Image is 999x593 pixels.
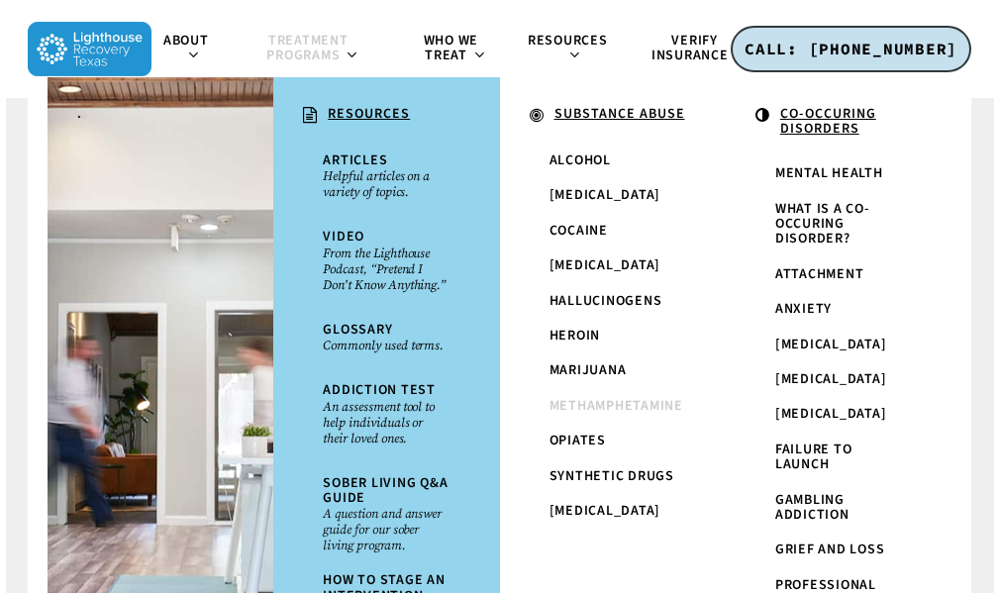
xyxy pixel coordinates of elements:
a: Treatment Programs [231,34,396,64]
span: [MEDICAL_DATA] [775,335,887,354]
a: CALL: [PHONE_NUMBER] [731,26,971,73]
span: What is a Co-Occuring Disorder? [775,199,870,249]
span: Opiates [549,431,606,450]
a: Sober Living Q&A GuideA question and answer guide for our sober living program. [313,466,459,564]
a: Cocaine [540,214,686,248]
a: Gambling Addiction [765,483,912,534]
a: Grief and Loss [765,533,912,567]
a: Hallucinogens [540,284,686,319]
a: Marijuana [540,353,686,388]
span: CALL: [PHONE_NUMBER] [745,39,957,58]
a: ArticlesHelpful articles on a variety of topics. [313,144,459,210]
a: Mental Health [765,156,912,191]
a: [MEDICAL_DATA] [540,248,686,283]
a: Failure to Launch [765,433,912,483]
span: Anxiety [775,299,832,319]
a: Anxiety [765,292,912,327]
span: [MEDICAL_DATA] [549,255,661,275]
a: Synthetic Drugs [540,459,686,494]
span: Mental Health [775,163,883,183]
a: [MEDICAL_DATA] [765,362,912,397]
u: CO-OCCURING DISORDERS [780,104,876,139]
span: Marijuana [549,360,627,380]
span: Methamphetamine [549,396,683,416]
span: Hallucinogens [549,291,662,311]
span: Verify Insurance [651,31,729,66]
a: VideoFrom the Lighthouse Podcast, “Pretend I Don’t Know Anything.” [313,220,459,302]
a: [MEDICAL_DATA] [765,397,912,432]
u: SUBSTANCE ABUSE [554,104,685,124]
small: An assessment tool to help individuals or their loved ones. [323,399,450,446]
small: Commonly used terms. [323,338,450,353]
span: Alcohol [549,150,611,170]
small: From the Lighthouse Podcast, “Pretend I Don’t Know Anything.” [323,246,450,293]
a: . [67,97,253,132]
span: Glossary [323,320,392,340]
u: RESOURCES [328,104,410,124]
span: Who We Treat [424,31,479,66]
span: Attachment [775,264,864,284]
span: Heroin [549,326,601,346]
a: [MEDICAL_DATA] [540,494,686,529]
a: GlossaryCommonly used terms. [313,313,459,363]
a: What is a Co-Occuring Disorder? [765,192,912,257]
span: . [77,104,82,124]
span: Cocaine [549,221,608,241]
span: Grief and Loss [775,540,885,559]
span: Failure to Launch [775,440,852,474]
span: [MEDICAL_DATA] [549,501,661,521]
a: SUBSTANCE ABUSE [520,97,706,135]
a: Methamphetamine [540,389,686,424]
span: Articles [323,150,387,170]
a: Alcohol [540,144,686,178]
small: A question and answer guide for our sober living program. [323,506,450,553]
small: Helpful articles on a variety of topics. [323,168,450,200]
a: RESOURCES [293,97,479,135]
a: Who We Treat [396,34,516,64]
span: Treatment Programs [266,31,348,66]
span: [MEDICAL_DATA] [775,404,887,424]
img: Lighthouse Recovery Texas [28,22,151,76]
a: Verify Insurance [630,34,770,64]
span: [MEDICAL_DATA] [549,185,661,205]
a: Opiates [540,424,686,458]
a: CO-OCCURING DISORDERS [746,97,932,148]
span: [MEDICAL_DATA] [775,369,887,389]
span: Addiction Test [323,380,436,400]
span: Gambling Addiction [775,490,849,525]
a: [MEDICAL_DATA] [540,178,686,213]
span: Sober Living Q&A Guide [323,473,448,508]
a: Attachment [765,257,912,292]
span: Video [323,227,364,247]
a: [MEDICAL_DATA] [765,328,912,362]
span: Synthetic Drugs [549,466,674,486]
a: Addiction TestAn assessment tool to help individuals or their loved ones. [313,373,459,455]
a: Resources [516,34,630,64]
a: About [151,34,231,64]
span: About [163,31,209,50]
a: Heroin [540,319,686,353]
span: Resources [528,31,608,50]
